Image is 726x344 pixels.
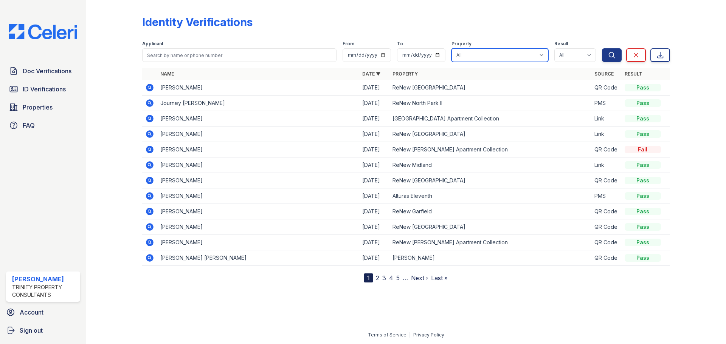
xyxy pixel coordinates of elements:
[591,126,622,142] td: Link
[389,173,591,188] td: ReNew [GEOGRAPHIC_DATA]
[625,115,661,122] div: Pass
[343,41,354,47] label: From
[591,219,622,235] td: QR Code
[451,41,472,47] label: Property
[157,250,359,266] td: [PERSON_NAME] [PERSON_NAME]
[3,323,83,338] a: Sign out
[625,177,661,184] div: Pass
[6,63,80,79] a: Doc Verifications
[591,111,622,126] td: Link
[625,99,661,107] div: Pass
[359,250,389,266] td: [DATE]
[625,146,661,153] div: Fail
[397,41,403,47] label: To
[364,273,373,282] div: 1
[625,84,661,91] div: Pass
[625,208,661,215] div: Pass
[6,82,80,97] a: ID Verifications
[12,284,77,299] div: Trinity Property Consultants
[389,235,591,250] td: ReNew [PERSON_NAME] Apartment Collection
[3,305,83,320] a: Account
[389,250,591,266] td: [PERSON_NAME]
[389,274,393,282] a: 4
[359,235,389,250] td: [DATE]
[20,308,43,317] span: Account
[157,142,359,157] td: [PERSON_NAME]
[157,157,359,173] td: [PERSON_NAME]
[625,223,661,231] div: Pass
[157,204,359,219] td: [PERSON_NAME]
[142,41,163,47] label: Applicant
[157,80,359,96] td: [PERSON_NAME]
[23,121,35,130] span: FAQ
[359,157,389,173] td: [DATE]
[389,111,591,126] td: [GEOGRAPHIC_DATA] Apartment Collection
[359,111,389,126] td: [DATE]
[3,24,83,39] img: CE_Logo_Blue-a8612792a0a2168367f1c8372b55b34899dd931a85d93a1a3d3e32e68fde9ad4.png
[411,274,428,282] a: Next ›
[389,157,591,173] td: ReNew Midland
[389,204,591,219] td: ReNew Garfield
[389,219,591,235] td: ReNew [GEOGRAPHIC_DATA]
[6,118,80,133] a: FAQ
[157,173,359,188] td: [PERSON_NAME]
[359,188,389,204] td: [DATE]
[396,274,400,282] a: 5
[142,48,337,62] input: Search by name or phone number
[625,71,642,77] a: Result
[23,85,66,94] span: ID Verifications
[431,274,448,282] a: Last »
[591,96,622,111] td: PMS
[359,219,389,235] td: [DATE]
[376,274,379,282] a: 2
[591,157,622,173] td: Link
[359,80,389,96] td: [DATE]
[359,173,389,188] td: [DATE]
[403,273,408,282] span: …
[12,275,77,284] div: [PERSON_NAME]
[591,80,622,96] td: QR Code
[625,239,661,246] div: Pass
[157,219,359,235] td: [PERSON_NAME]
[389,80,591,96] td: ReNew [GEOGRAPHIC_DATA]
[591,173,622,188] td: QR Code
[591,235,622,250] td: QR Code
[554,41,568,47] label: Result
[359,126,389,142] td: [DATE]
[157,235,359,250] td: [PERSON_NAME]
[625,130,661,138] div: Pass
[625,254,661,262] div: Pass
[160,71,174,77] a: Name
[382,274,386,282] a: 3
[591,204,622,219] td: QR Code
[6,100,80,115] a: Properties
[625,192,661,200] div: Pass
[157,188,359,204] td: [PERSON_NAME]
[368,332,406,338] a: Terms of Service
[142,15,253,29] div: Identity Verifications
[359,142,389,157] td: [DATE]
[389,188,591,204] td: Alturas Eleventh
[157,126,359,142] td: [PERSON_NAME]
[625,161,661,169] div: Pass
[359,96,389,111] td: [DATE]
[591,188,622,204] td: PMS
[389,126,591,142] td: ReNew [GEOGRAPHIC_DATA]
[23,103,53,112] span: Properties
[23,66,71,76] span: Doc Verifications
[20,326,43,335] span: Sign out
[359,204,389,219] td: [DATE]
[409,332,411,338] div: |
[392,71,418,77] a: Property
[591,250,622,266] td: QR Code
[594,71,614,77] a: Source
[157,96,359,111] td: Journey [PERSON_NAME]
[389,96,591,111] td: ReNew North Park II
[591,142,622,157] td: QR Code
[362,71,380,77] a: Date ▼
[389,142,591,157] td: ReNew [PERSON_NAME] Apartment Collection
[413,332,444,338] a: Privacy Policy
[157,111,359,126] td: [PERSON_NAME]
